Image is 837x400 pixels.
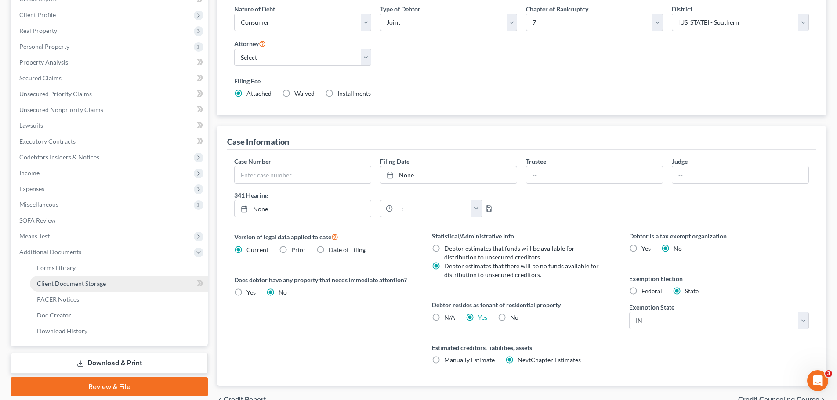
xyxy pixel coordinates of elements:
span: Date of Filing [329,246,366,253]
span: Federal [641,287,662,295]
span: Codebtors Insiders & Notices [19,153,99,161]
a: Forms Library [30,260,208,276]
span: PACER Notices [37,295,79,303]
label: Filing Fee [234,76,809,86]
a: Unsecured Priority Claims [12,86,208,102]
a: Unsecured Nonpriority Claims [12,102,208,118]
label: 341 Hearing [230,191,522,200]
span: Executory Contracts [19,137,76,145]
label: Chapter of Bankruptcy [526,4,588,14]
label: Judge [672,157,688,166]
label: Attorney [234,38,266,49]
span: Waived [294,90,315,97]
span: Property Analysis [19,58,68,66]
span: Unsecured Priority Claims [19,90,92,97]
span: State [685,287,699,295]
a: Download & Print [11,353,208,374]
label: District [672,4,692,14]
span: Current [246,246,268,253]
span: Yes [641,245,651,252]
span: No [674,245,682,252]
span: Forms Library [37,264,76,271]
a: Yes [478,314,487,321]
label: Case Number [234,157,271,166]
label: Type of Debtor [380,4,420,14]
label: Version of legal data applied to case [234,231,414,242]
label: Estimated creditors, liabilities, assets [432,343,612,352]
span: Prior [291,246,306,253]
a: Doc Creator [30,307,208,323]
label: Trustee [526,157,546,166]
a: Download History [30,323,208,339]
span: Personal Property [19,43,69,50]
label: Filing Date [380,157,409,166]
label: Exemption Election [629,274,809,283]
span: Debtor estimates that funds will be available for distribution to unsecured creditors. [444,245,575,261]
span: Yes [246,288,256,296]
span: Debtor estimates that there will be no funds available for distribution to unsecured creditors. [444,262,599,278]
span: 3 [825,370,832,377]
span: Additional Documents [19,248,81,256]
input: -- : -- [393,200,471,217]
span: Means Test [19,232,50,240]
span: NextChapter Estimates [518,356,581,364]
iframe: Intercom live chat [807,370,828,391]
label: Does debtor have any property that needs immediate attention? [234,275,414,285]
a: None [235,200,371,217]
a: SOFA Review [12,213,208,228]
span: Client Document Storage [37,280,106,287]
a: Lawsuits [12,118,208,133]
span: Client Profile [19,11,56,18]
a: Review & File [11,377,208,396]
label: Exemption State [629,303,674,312]
label: Debtor resides as tenant of residential property [432,300,612,310]
span: Income [19,169,40,177]
input: Enter case number... [235,166,371,183]
div: Case Information [227,137,289,147]
span: Doc Creator [37,311,71,319]
a: None [380,166,517,183]
span: No [279,288,287,296]
span: Real Property [19,27,57,34]
span: Miscellaneous [19,201,58,208]
a: PACER Notices [30,292,208,307]
a: Secured Claims [12,70,208,86]
span: N/A [444,314,455,321]
span: Download History [37,327,87,335]
input: -- [672,166,808,183]
span: Expenses [19,185,44,192]
span: Installments [337,90,371,97]
span: Secured Claims [19,74,62,82]
a: Client Document Storage [30,276,208,292]
a: Executory Contracts [12,133,208,149]
input: -- [526,166,663,183]
label: Debtor is a tax exempt organization [629,231,809,241]
a: Property Analysis [12,54,208,70]
span: Manually Estimate [444,356,495,364]
label: Nature of Debt [234,4,275,14]
span: Lawsuits [19,122,43,129]
span: Attached [246,90,272,97]
span: SOFA Review [19,216,56,224]
span: Unsecured Nonpriority Claims [19,106,103,113]
label: Statistical/Administrative Info [432,231,612,241]
span: No [510,314,518,321]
